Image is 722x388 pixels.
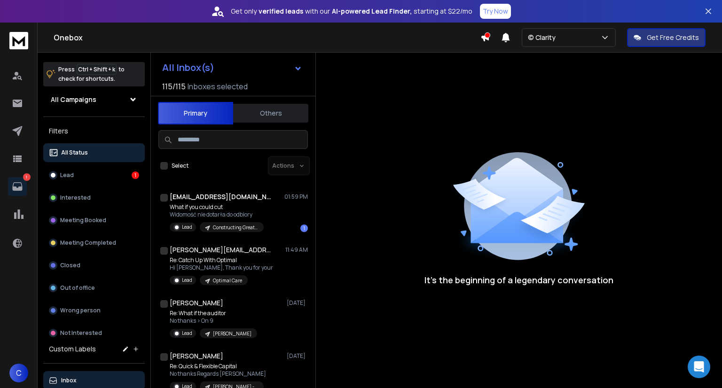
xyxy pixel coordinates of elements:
p: Try Now [483,7,508,16]
p: Get only with our starting at $22/mo [231,7,472,16]
p: Closed [60,262,80,269]
h3: Filters [43,124,145,138]
p: Lead [60,171,74,179]
p: © Clarity [528,33,559,42]
p: All Status [61,149,88,156]
p: Lead [182,330,192,337]
p: Out of office [60,284,95,292]
button: Wrong person [43,301,145,320]
p: 01:59 PM [284,193,308,201]
button: Primary [158,102,233,124]
h1: [PERSON_NAME][EMAIL_ADDRESS][DOMAIN_NAME] [170,245,273,255]
p: Widomość nie dotarła do odbiory [170,211,264,218]
h3: Custom Labels [49,344,96,354]
p: 1 [23,173,31,181]
button: All Status [43,143,145,162]
p: Lead [182,224,192,231]
div: Open Intercom Messenger [688,356,710,378]
h1: All Campaigns [51,95,96,104]
p: No thanks Regards [PERSON_NAME] [170,370,266,378]
p: Get Free Credits [647,33,699,42]
p: Wrong person [60,307,101,314]
p: Meeting Completed [60,239,116,247]
h1: [PERSON_NAME] [170,351,223,361]
p: 11:49 AM [285,246,308,254]
p: Optimal Care [213,277,242,284]
h3: Inboxes selected [188,81,248,92]
p: Re: What if the auditor [170,310,257,317]
p: [DATE] [287,299,308,307]
p: Lead [182,277,192,284]
span: Ctrl + Shift + k [77,64,117,75]
div: 1 [132,171,139,179]
h1: [EMAIL_ADDRESS][DOMAIN_NAME] [170,192,273,202]
p: It’s the beginning of a legendary conversation [424,273,613,287]
p: [DATE] [287,352,308,360]
p: Not Interested [60,329,102,337]
img: logo [9,32,28,49]
label: Select [172,162,188,170]
a: 1 [8,177,27,196]
p: Constructing Greater Minds [213,224,258,231]
p: Interested [60,194,91,202]
div: 1 [300,225,308,232]
button: Interested [43,188,145,207]
p: No thanks > On 9 [170,317,257,325]
p: Hi [PERSON_NAME], Thank you for your [170,264,273,272]
p: Inbox [61,377,77,384]
strong: verified leads [259,7,303,16]
h1: [PERSON_NAME] [170,298,223,308]
button: C [9,364,28,382]
button: Get Free Credits [627,28,706,47]
button: All Campaigns [43,90,145,109]
h1: Onebox [54,32,480,43]
p: [PERSON_NAME] [213,330,251,337]
button: Others [233,103,308,124]
button: Try Now [480,4,511,19]
button: Not Interested [43,324,145,342]
button: Closed [43,256,145,275]
strong: AI-powered Lead Finder, [332,7,412,16]
h1: All Inbox(s) [162,63,214,72]
button: Out of office [43,279,145,297]
span: 115 / 115 [162,81,186,92]
button: Meeting Booked [43,211,145,230]
button: All Inbox(s) [155,58,310,77]
button: Meeting Completed [43,233,145,252]
p: What if you could cut [170,203,264,211]
p: Meeting Booked [60,217,106,224]
p: Press to check for shortcuts. [58,65,125,84]
button: Lead1 [43,166,145,185]
p: Re: Quick & Flexible Capital [170,363,266,370]
p: Re: Catch Up With Optimal [170,256,273,264]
